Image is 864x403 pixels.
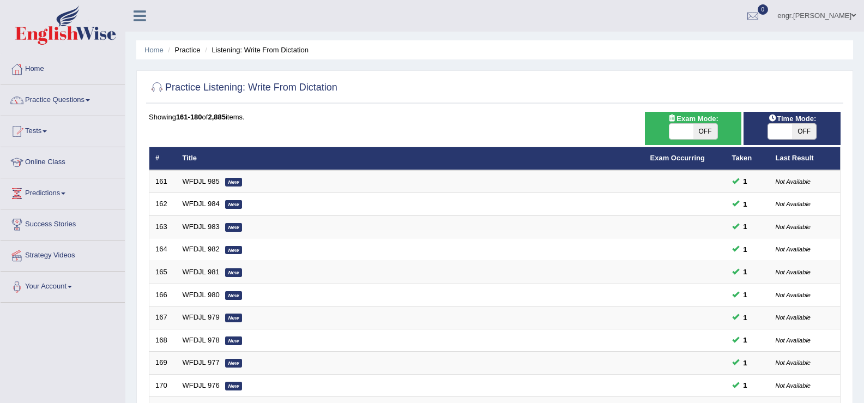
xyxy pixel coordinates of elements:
td: 170 [149,374,177,397]
td: 164 [149,238,177,261]
a: WFDJL 982 [183,245,220,253]
span: You can still take this question [739,176,752,187]
small: Not Available [776,178,811,185]
th: Last Result [770,147,841,170]
h2: Practice Listening: Write From Dictation [149,80,337,96]
em: New [225,382,243,390]
a: WFDJL 977 [183,358,220,366]
td: 163 [149,215,177,238]
span: 0 [758,4,769,15]
span: You can still take this question [739,289,752,300]
small: Not Available [776,337,811,344]
span: OFF [693,124,717,139]
span: OFF [792,124,816,139]
li: Practice [165,45,200,55]
div: Showing of items. [149,112,841,122]
small: Not Available [776,314,811,321]
a: Online Class [1,147,125,175]
a: WFDJL 979 [183,313,220,321]
span: You can still take this question [739,221,752,232]
th: Title [177,147,644,170]
a: WFDJL 983 [183,222,220,231]
li: Listening: Write From Dictation [202,45,309,55]
a: WFDJL 980 [183,291,220,299]
small: Not Available [776,269,811,275]
span: You can still take this question [739,334,752,346]
small: Not Available [776,246,811,252]
a: Home [1,54,125,81]
em: New [225,223,243,232]
b: 161-180 [176,113,202,121]
b: 2,885 [208,113,226,121]
small: Not Available [776,359,811,366]
a: Your Account [1,272,125,299]
a: WFDJL 981 [183,268,220,276]
td: 166 [149,284,177,306]
a: Strategy Videos [1,240,125,268]
small: Not Available [776,382,811,389]
a: WFDJL 985 [183,177,220,185]
div: Show exams occurring in exams [645,112,742,145]
small: Not Available [776,292,811,298]
em: New [225,178,243,187]
td: 161 [149,170,177,193]
span: You can still take this question [739,380,752,391]
a: WFDJL 976 [183,381,220,389]
span: You can still take this question [739,199,752,210]
a: Tests [1,116,125,143]
em: New [225,268,243,277]
td: 165 [149,261,177,284]
td: 162 [149,193,177,216]
td: 169 [149,352,177,375]
a: WFDJL 978 [183,336,220,344]
em: New [225,359,243,368]
span: You can still take this question [739,244,752,255]
em: New [225,336,243,345]
span: You can still take this question [739,357,752,369]
em: New [225,246,243,255]
span: You can still take this question [739,312,752,323]
a: Predictions [1,178,125,206]
th: # [149,147,177,170]
span: You can still take this question [739,266,752,278]
a: Practice Questions [1,85,125,112]
a: Home [144,46,164,54]
em: New [225,291,243,300]
em: New [225,200,243,209]
td: 168 [149,329,177,352]
td: 167 [149,306,177,329]
small: Not Available [776,201,811,207]
small: Not Available [776,224,811,230]
span: Exam Mode: [663,113,722,124]
a: Success Stories [1,209,125,237]
a: Exam Occurring [650,154,705,162]
span: Time Mode: [764,113,820,124]
a: WFDJL 984 [183,200,220,208]
em: New [225,314,243,322]
th: Taken [726,147,770,170]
